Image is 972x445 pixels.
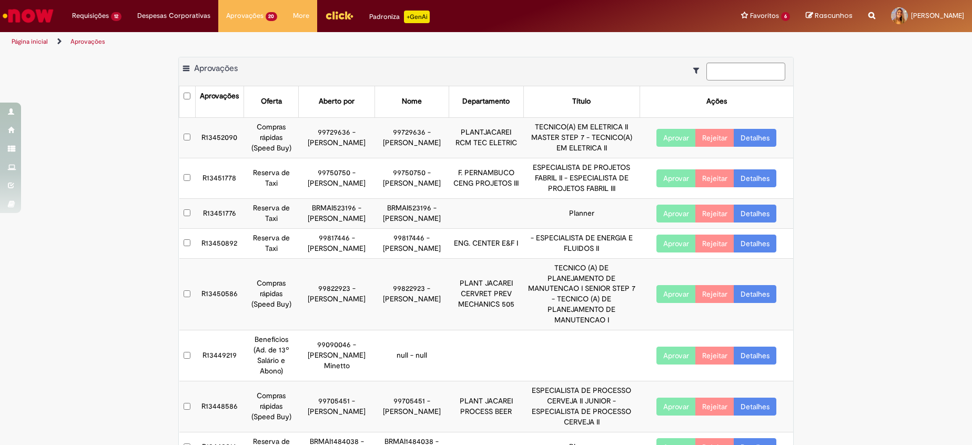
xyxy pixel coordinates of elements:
td: PLANTJACAREI RCM TEC ELETRIC [449,117,523,158]
td: R13450892 [195,228,244,258]
div: Nome [402,96,422,107]
span: Rascunhos [815,11,853,21]
button: Rejeitar [695,285,734,303]
td: PLANT JACAREI PROCESS BEER [449,381,523,432]
i: Mostrar filtros para: Suas Solicitações [693,67,704,74]
ul: Trilhas de página [8,32,640,52]
td: 99729636 - [PERSON_NAME] [299,117,374,158]
div: Oferta [261,96,282,107]
td: 99705451 - [PERSON_NAME] [374,381,449,432]
img: ServiceNow [1,5,55,26]
td: R13449219 [195,330,244,381]
td: R13451778 [195,158,244,198]
td: F. PERNAMBUCO CENG PROJETOS III [449,158,523,198]
span: 20 [266,12,278,21]
td: Benefícios (Ad. de 13º Salário e Abono) [244,330,299,381]
span: Aprovações [226,11,264,21]
td: PLANT JACAREI CERVRET PREV MECHANICS 505 [449,258,523,330]
div: Aberto por [319,96,355,107]
td: 99750750 - [PERSON_NAME] [374,158,449,198]
button: Aprovar [656,347,696,365]
a: Detalhes [734,169,776,187]
td: R13451776 [195,198,244,228]
div: Título [572,96,591,107]
th: Aprovações [195,86,244,117]
td: Reserva de Taxi [244,158,299,198]
td: - ESPECIALISTA DE ENERGIA E FLUIDOS II [524,228,640,258]
a: Detalhes [734,235,776,252]
td: TECNICO(A) EM ELETRICA II MASTER STEP 7 - TECNICO(A) EM ELETRICA II [524,117,640,158]
td: BRMAI523196 - [PERSON_NAME] [299,198,374,228]
td: 99817446 - [PERSON_NAME] [299,228,374,258]
span: 12 [111,12,121,21]
a: Detalhes [734,285,776,303]
button: Rejeitar [695,169,734,187]
td: 99750750 - [PERSON_NAME] [299,158,374,198]
td: 99817446 - [PERSON_NAME] [374,228,449,258]
button: Rejeitar [695,235,734,252]
a: Rascunhos [806,11,853,21]
div: Aprovações [200,91,239,102]
span: More [293,11,309,21]
td: null - null [374,330,449,381]
button: Rejeitar [695,347,734,365]
span: Favoritos [750,11,779,21]
button: Aprovar [656,169,696,187]
button: Aprovar [656,285,696,303]
div: Departamento [462,96,510,107]
button: Rejeitar [695,398,734,416]
td: 99822923 - [PERSON_NAME] [374,258,449,330]
a: Detalhes [734,347,776,365]
a: Detalhes [734,129,776,147]
span: Aprovações [194,63,238,74]
button: Aprovar [656,398,696,416]
td: Compras rápidas (Speed Buy) [244,381,299,432]
div: Padroniza [369,11,430,23]
td: Compras rápidas (Speed Buy) [244,117,299,158]
span: Requisições [72,11,109,21]
div: Ações [706,96,727,107]
td: Planner [524,198,640,228]
button: Rejeitar [695,205,734,223]
button: Aprovar [656,235,696,252]
a: Página inicial [12,37,48,46]
a: Detalhes [734,398,776,416]
span: [PERSON_NAME] [911,11,964,20]
p: +GenAi [404,11,430,23]
td: BRMAI523196 - [PERSON_NAME] [374,198,449,228]
td: 99729636 - [PERSON_NAME] [374,117,449,158]
td: ESPECIALISTA DE PROJETOS FABRIL II - ESPECIALISTA DE PROJETOS FABRIL III [524,158,640,198]
img: click_logo_yellow_360x200.png [325,7,353,23]
td: ENG. CENTER E&F I [449,228,523,258]
span: 6 [781,12,790,21]
td: 99090046 - [PERSON_NAME] Minetto [299,330,374,381]
button: Aprovar [656,129,696,147]
td: TECNICO (A) DE PLANEJAMENTO DE MANUTENCAO I SENIOR STEP 7 - TECNICO (A) DE PLANEJAMENTO DE MANUTE... [524,258,640,330]
td: R13448586 [195,381,244,432]
td: 99705451 - [PERSON_NAME] [299,381,374,432]
td: Compras rápidas (Speed Buy) [244,258,299,330]
span: Despesas Corporativas [137,11,210,21]
a: Aprovações [70,37,105,46]
button: Rejeitar [695,129,734,147]
td: R13450586 [195,258,244,330]
td: ESPECIALISTA DE PROCESSO CERVEJA II JUNIOR - ESPECIALISTA DE PROCESSO CERVEJA II [524,381,640,432]
td: R13452090 [195,117,244,158]
td: Reserva de Taxi [244,198,299,228]
td: 99822923 - [PERSON_NAME] [299,258,374,330]
td: Reserva de Taxi [244,228,299,258]
a: Detalhes [734,205,776,223]
button: Aprovar [656,205,696,223]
